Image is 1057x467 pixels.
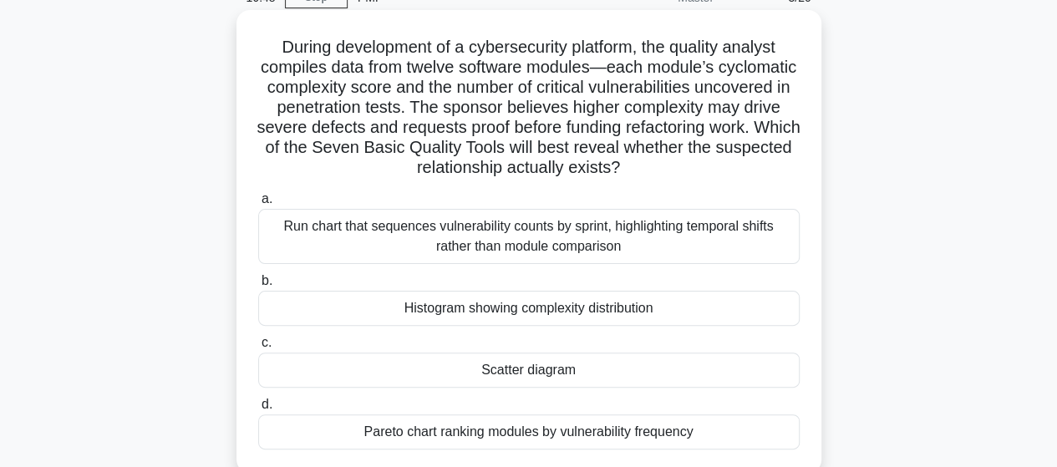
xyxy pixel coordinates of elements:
div: Scatter diagram [258,353,800,388]
span: b. [262,273,272,287]
span: a. [262,191,272,206]
div: Pareto chart ranking modules by vulnerability frequency [258,414,800,449]
div: Run chart that sequences vulnerability counts by sprint, highlighting temporal shifts rather than... [258,209,800,264]
div: Histogram showing complexity distribution [258,291,800,326]
span: d. [262,397,272,411]
span: c. [262,335,272,349]
h5: During development of a cybersecurity platform, the quality analyst compiles data from twelve sof... [257,37,801,179]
